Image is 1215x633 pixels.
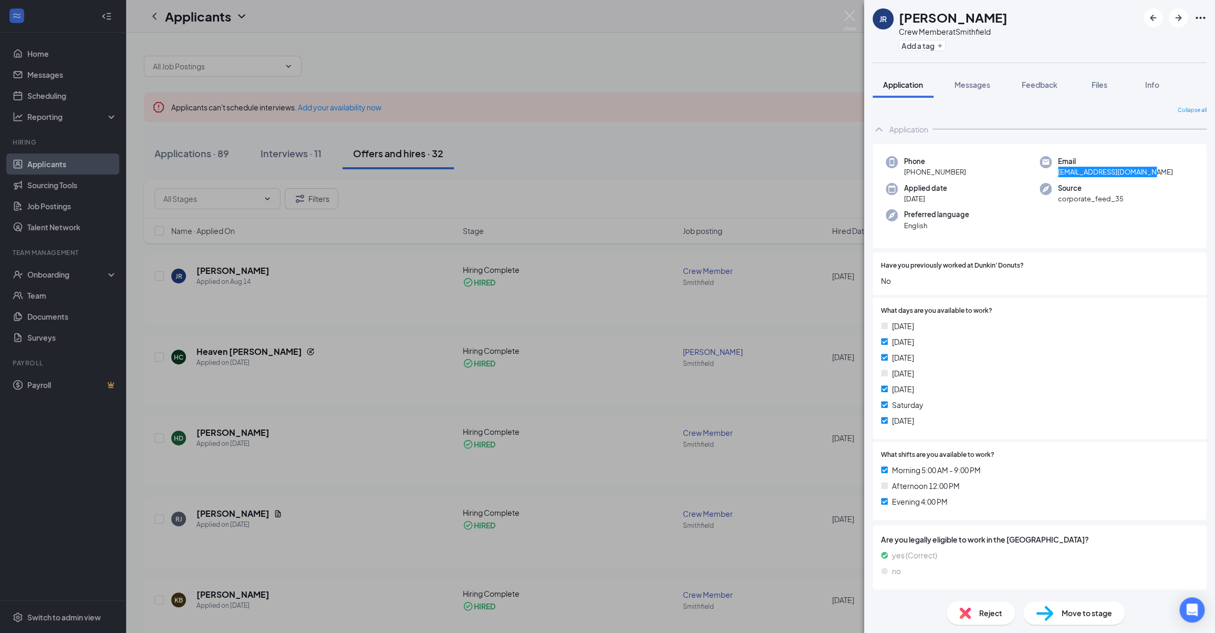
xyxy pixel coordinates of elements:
span: Feedback [1022,80,1057,89]
span: Application [883,80,923,89]
span: [DATE] [892,336,914,348]
span: What days are you available to work? [881,306,992,316]
div: Open Intercom Messenger [1179,597,1204,622]
span: corporate_feed_35 [1058,193,1124,204]
span: Source [1058,183,1124,193]
span: [DATE] [892,415,914,426]
span: [EMAIL_ADDRESS][DOMAIN_NAME] [1058,167,1173,177]
span: Info [1145,80,1159,89]
button: ArrowLeftNew [1144,8,1162,27]
span: [DATE] [892,367,914,379]
svg: Ellipses [1194,12,1207,24]
div: Crew Member at Smithfield [899,26,1008,37]
span: Have you previously worked at Dunkin' Donuts? [881,261,1024,271]
span: [DATE] [892,352,914,363]
svg: ChevronUp [873,123,885,136]
div: Application [889,124,928,135]
span: [DATE] [892,320,914,332]
span: What shifts are you available to work? [881,450,994,460]
svg: Plus [937,43,943,49]
span: Move to stage [1062,607,1112,619]
span: [PHONE_NUMBER] [904,167,966,177]
button: ArrowRight [1169,8,1188,27]
div: JR [879,14,887,24]
span: Messages [954,80,990,89]
span: [DATE] [892,383,914,395]
span: Email [1058,156,1173,167]
span: Preferred language [904,209,969,220]
span: Collapse all [1178,106,1207,115]
span: [DATE] [904,193,947,204]
span: English [904,220,969,231]
span: Are you legally eligible to work in the [GEOGRAPHIC_DATA]? [881,534,1198,545]
span: Applied date [904,183,947,193]
span: Reject [979,607,1002,619]
h1: [PERSON_NAME] [899,8,1008,26]
span: Morning 5:00 AM - 9:00 PM [892,464,981,476]
button: PlusAdd a tag [899,40,946,51]
svg: ArrowRight [1172,12,1185,24]
span: Files [1092,80,1107,89]
span: no [892,565,901,577]
span: Afternoon 12:00 PM [892,480,960,492]
span: Phone [904,156,966,167]
span: Saturday [892,399,923,411]
svg: ArrowLeftNew [1147,12,1159,24]
span: yes (Correct) [892,549,937,561]
span: No [881,275,1198,287]
span: Evening 4:00 PM [892,496,948,507]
